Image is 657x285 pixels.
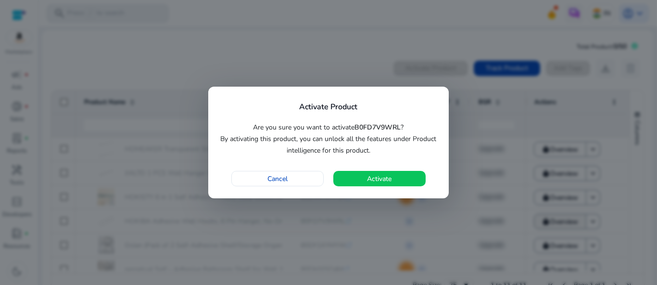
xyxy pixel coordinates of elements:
span: Cancel [267,174,288,184]
h4: Activate Product [300,103,358,112]
button: Activate [333,171,426,186]
p: Are you sure you want to activate ? By activating this product, you can unlock all the features u... [220,122,437,156]
span: Activate [367,174,392,184]
button: Cancel [231,171,324,186]
b: B0FD7V9WRL [355,123,401,132]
